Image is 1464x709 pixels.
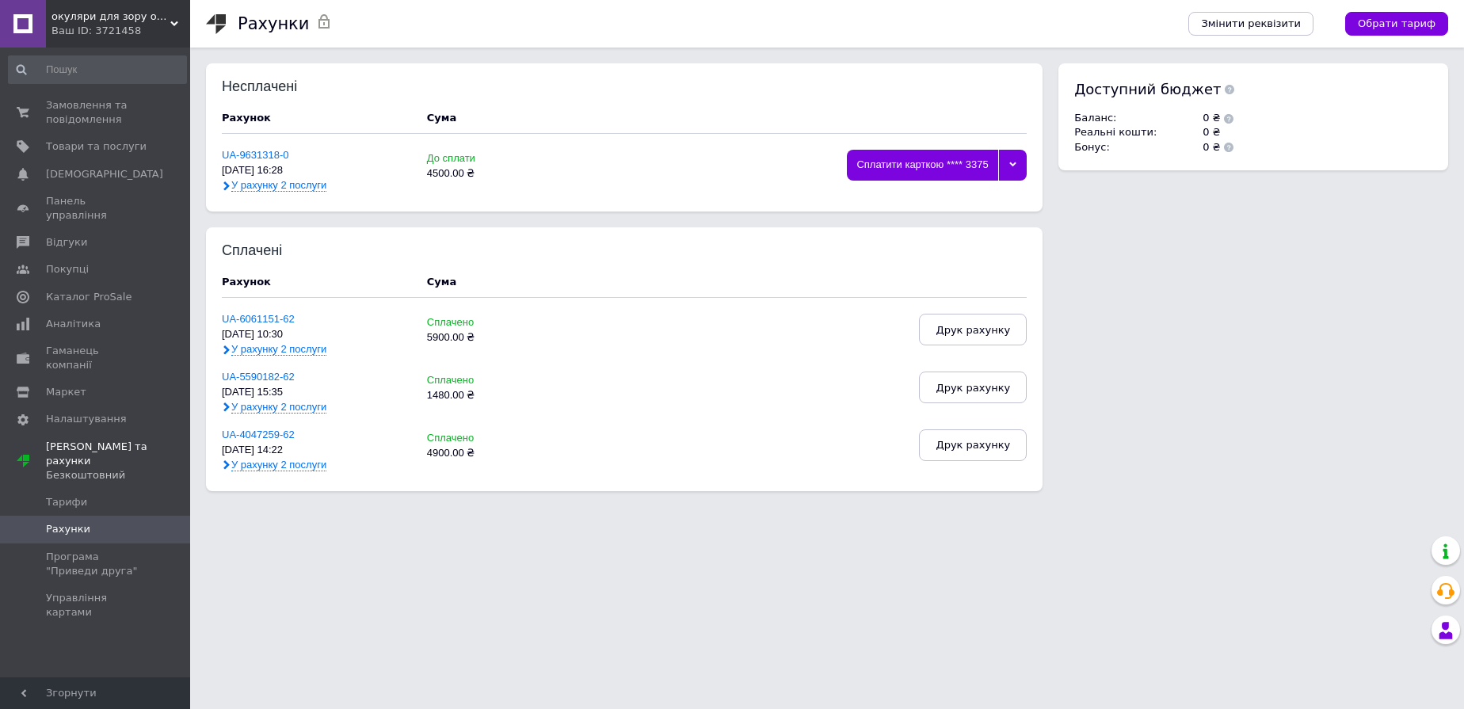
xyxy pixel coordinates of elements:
[222,275,411,289] div: Рахунок
[936,324,1010,336] span: Друк рахунку
[936,439,1010,451] span: Друк рахунку
[1074,79,1221,99] span: Доступний бюджет
[222,111,411,125] div: Рахунок
[8,55,187,84] input: Пошук
[427,375,556,387] div: Сплачено
[51,24,190,38] div: Ваш ID: 3721458
[46,468,190,482] div: Безкоштовний
[46,412,127,426] span: Налаштування
[1161,140,1221,154] td: 0 ₴
[427,168,556,180] div: 4500.00 ₴
[1188,12,1313,36] a: Змінити реквізити
[46,262,89,276] span: Покупці
[317,14,331,32] span: Частина функціоналу доступна тільки на платному пакеті
[46,385,86,399] span: Маркет
[1345,12,1448,36] a: Обрати тариф
[1074,125,1161,139] td: Реальні кошти :
[231,459,326,471] span: У рахунку 2 послуги
[427,111,456,125] div: Cума
[46,522,90,536] span: Рахунки
[46,167,163,181] span: [DEMOGRAPHIC_DATA]
[919,429,1027,461] button: Друк рахунку
[46,344,147,372] span: Гаманець компанії
[222,444,411,456] div: [DATE] 14:22
[222,149,289,161] a: UA-9631318-0
[427,275,456,289] div: Cума
[222,165,411,177] div: [DATE] 16:28
[222,243,326,259] div: Сплачені
[238,14,309,33] h1: Рахунки
[936,382,1010,394] span: Друк рахунку
[222,429,295,440] a: UA-4047259-62
[231,343,326,356] span: У рахунку 2 послуги
[1161,125,1221,139] td: 0 ₴
[1201,17,1301,31] span: Змінити реквізити
[46,550,147,578] span: Програма "Приведи друга"
[919,372,1027,403] button: Друк рахунку
[427,317,556,329] div: Сплачено
[51,10,170,24] span: окуляри для зору оптом і в роздріб
[46,194,147,223] span: Панель управління
[427,332,556,344] div: 5900.00 ₴
[222,329,411,341] div: [DATE] 10:30
[46,98,147,127] span: Замовлення та повідомлення
[1161,111,1221,125] td: 0 ₴
[46,235,87,250] span: Відгуки
[1074,111,1161,125] td: Баланс :
[919,314,1027,345] button: Друк рахунку
[427,433,556,444] div: Сплачено
[46,591,147,619] span: Управління картами
[46,495,87,509] span: Тарифи
[46,290,132,304] span: Каталог ProSale
[46,440,190,483] span: [PERSON_NAME] та рахунки
[222,79,326,95] div: Несплачені
[427,390,556,402] div: 1480.00 ₴
[222,313,295,325] a: UA-6061151-62
[847,150,998,181] div: Сплатити карткою **** 3375
[1358,17,1435,31] span: Обрати тариф
[231,401,326,414] span: У рахунку 2 послуги
[222,371,295,383] a: UA-5590182-62
[46,139,147,154] span: Товари та послуги
[1074,140,1161,154] td: Бонус :
[427,448,556,459] div: 4900.00 ₴
[231,179,326,192] span: У рахунку 2 послуги
[427,153,556,165] div: До сплати
[46,317,101,331] span: Аналітика
[222,387,411,398] div: [DATE] 15:35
